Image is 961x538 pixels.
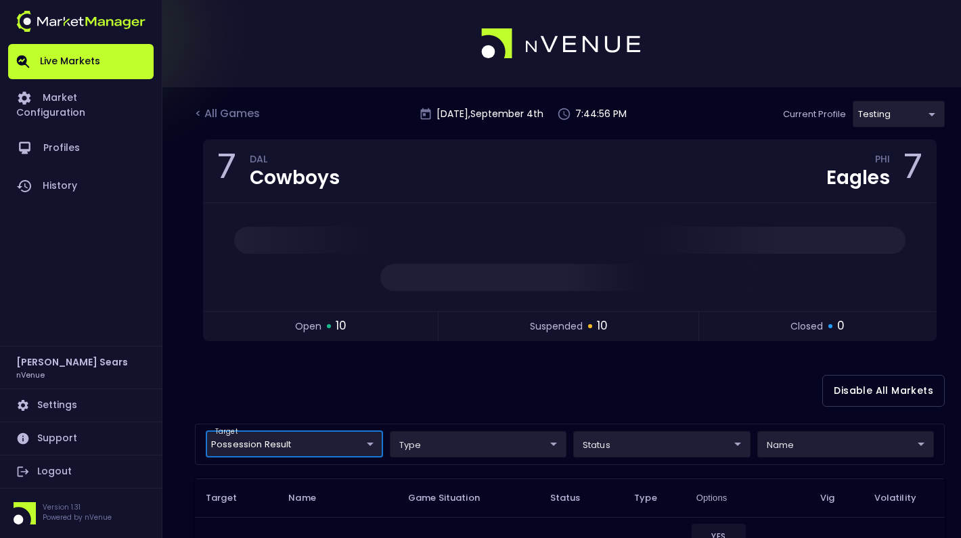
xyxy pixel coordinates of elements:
[8,129,154,167] a: Profiles
[206,431,383,457] div: target
[8,422,154,455] a: Support
[250,169,340,187] div: Cowboys
[288,492,334,504] span: Name
[8,502,154,524] div: Version 1.31Powered by nVenue
[8,167,154,205] a: History
[16,369,45,380] h3: nVenue
[8,44,154,79] a: Live Markets
[408,492,497,504] span: Game Situation
[826,169,890,187] div: Eagles
[597,317,608,335] span: 10
[530,319,583,334] span: suspended
[853,101,945,127] div: target
[903,151,922,192] div: 7
[16,355,128,369] h2: [PERSON_NAME] Sears
[215,427,238,436] label: target
[481,28,642,60] img: logo
[43,512,112,522] p: Powered by nVenue
[250,156,340,166] div: DAL
[206,492,254,504] span: Target
[437,107,543,121] p: [DATE] , September 4 th
[390,431,567,457] div: target
[16,11,146,32] img: logo
[8,455,154,488] a: Logout
[573,431,751,457] div: target
[783,108,846,121] p: Current Profile
[634,492,675,504] span: Type
[575,107,627,121] p: 7:44:56 PM
[8,389,154,422] a: Settings
[550,492,598,504] span: Status
[686,478,809,517] th: Options
[820,492,852,504] span: Vig
[295,319,321,334] span: open
[217,151,236,192] div: 7
[874,492,934,504] span: Volatility
[875,156,890,166] div: PHI
[336,317,347,335] span: 10
[195,106,263,123] div: < All Games
[790,319,823,334] span: closed
[43,502,112,512] p: Version 1.31
[8,79,154,129] a: Market Configuration
[757,431,935,457] div: target
[837,317,845,335] span: 0
[822,375,945,407] button: Disable All Markets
